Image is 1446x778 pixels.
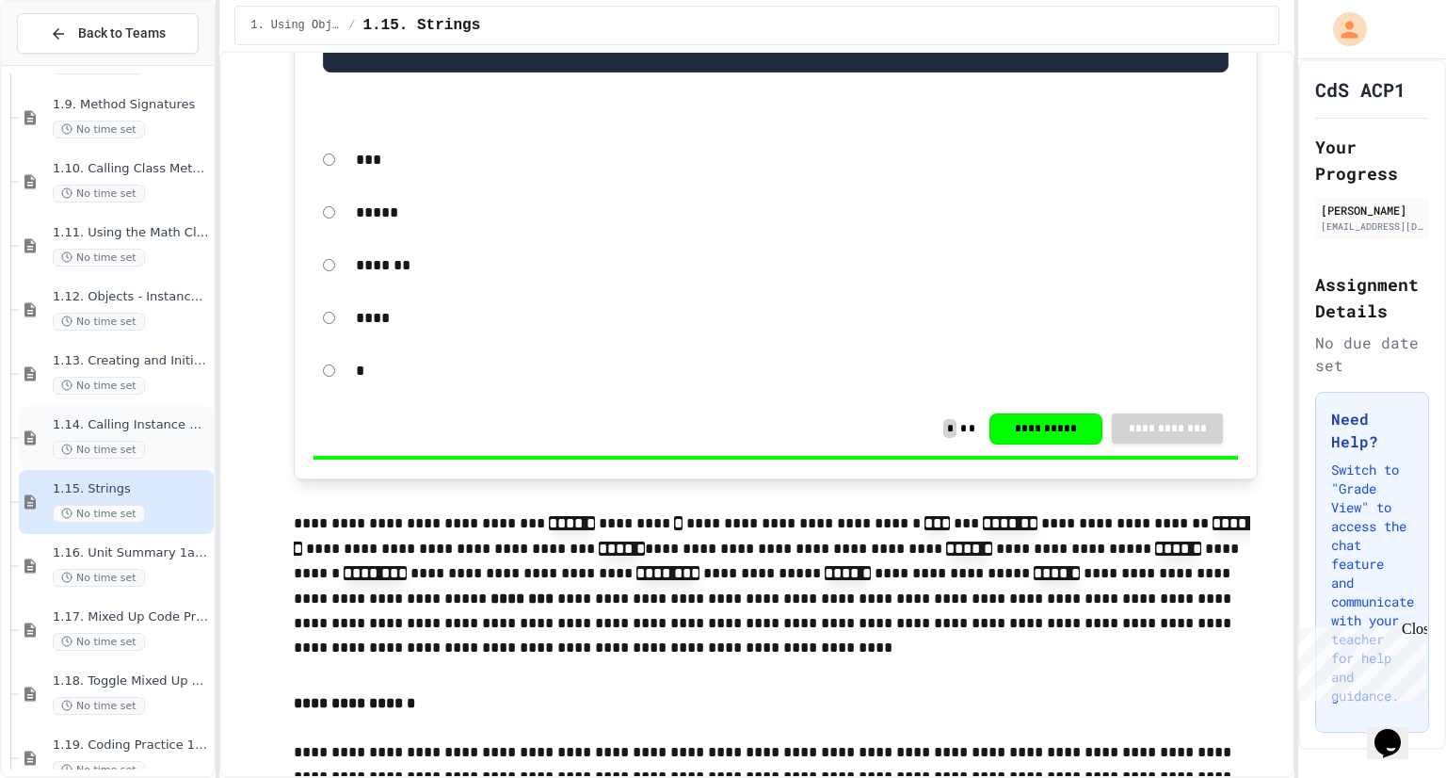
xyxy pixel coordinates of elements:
[53,697,145,715] span: No time set
[53,609,210,625] span: 1.17. Mixed Up Code Practice 1.1-1.6
[53,121,145,138] span: No time set
[53,673,210,689] span: 1.18. Toggle Mixed Up or Write Code Practice 1.1-1.6
[53,737,210,754] span: 1.19. Coding Practice 1a (1.1-1.6)
[1313,8,1372,51] div: My Account
[1315,76,1406,103] h1: CdS ACP1
[1321,202,1423,219] div: [PERSON_NAME]
[53,569,145,587] span: No time set
[1290,621,1427,701] iframe: chat widget
[53,417,210,433] span: 1.14. Calling Instance Methods
[53,633,145,651] span: No time set
[348,18,355,33] span: /
[53,441,145,459] span: No time set
[1331,461,1413,705] p: Switch to "Grade View" to access the chat feature and communicate with your teacher for help and ...
[1315,271,1429,324] h2: Assignment Details
[78,24,166,43] span: Back to Teams
[53,97,210,113] span: 1.9. Method Signatures
[8,8,130,120] div: Chat with us now!Close
[1315,332,1429,377] div: No due date set
[250,18,341,33] span: 1. Using Objects and Methods
[17,13,199,54] button: Back to Teams
[1331,408,1413,453] h3: Need Help?
[53,377,145,395] span: No time set
[53,185,145,203] span: No time set
[53,225,210,241] span: 1.11. Using the Math Class
[53,505,145,523] span: No time set
[53,161,210,177] span: 1.10. Calling Class Methods
[53,353,210,369] span: 1.13. Creating and Initializing Objects: Constructors
[1315,134,1429,186] h2: Your Progress
[53,481,210,497] span: 1.15. Strings
[53,545,210,561] span: 1.16. Unit Summary 1a (1.1-1.6)
[53,249,145,267] span: No time set
[1367,703,1427,759] iframe: chat widget
[53,289,210,305] span: 1.12. Objects - Instances of Classes
[362,14,480,37] span: 1.15. Strings
[53,313,145,331] span: No time set
[1321,219,1423,234] div: [EMAIL_ADDRESS][DOMAIN_NAME]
